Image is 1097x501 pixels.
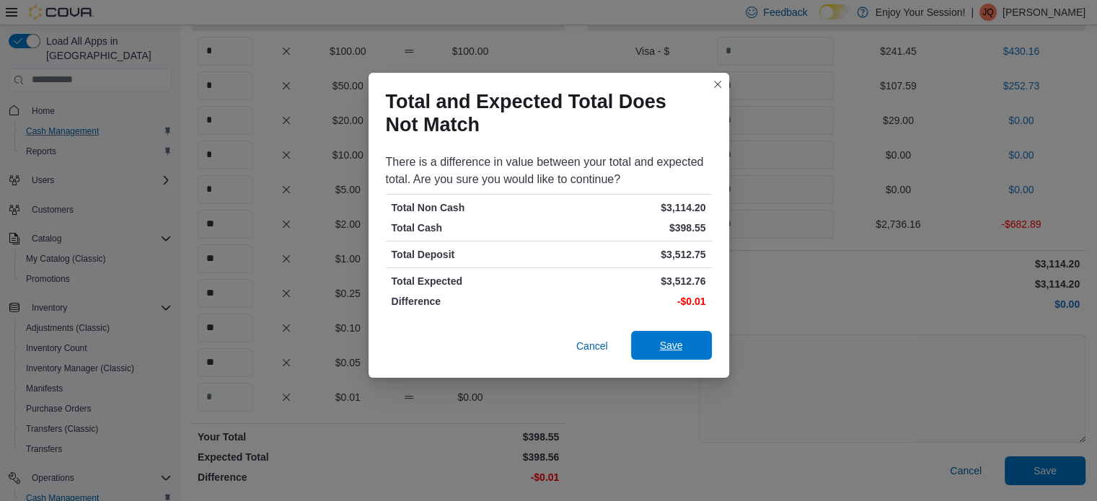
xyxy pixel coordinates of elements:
[576,339,608,353] span: Cancel
[709,76,726,93] button: Closes this modal window
[392,200,546,215] p: Total Non Cash
[392,247,546,262] p: Total Deposit
[660,338,683,353] span: Save
[631,331,712,360] button: Save
[552,294,706,309] p: -$0.01
[392,294,546,309] p: Difference
[386,90,700,136] h1: Total and Expected Total Does Not Match
[552,247,706,262] p: $3,512.75
[386,154,712,188] div: There is a difference in value between your total and expected total. Are you sure you would like...
[392,221,546,235] p: Total Cash
[552,274,706,288] p: $3,512.76
[392,274,546,288] p: Total Expected
[552,221,706,235] p: $398.55
[552,200,706,215] p: $3,114.20
[570,332,614,360] button: Cancel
